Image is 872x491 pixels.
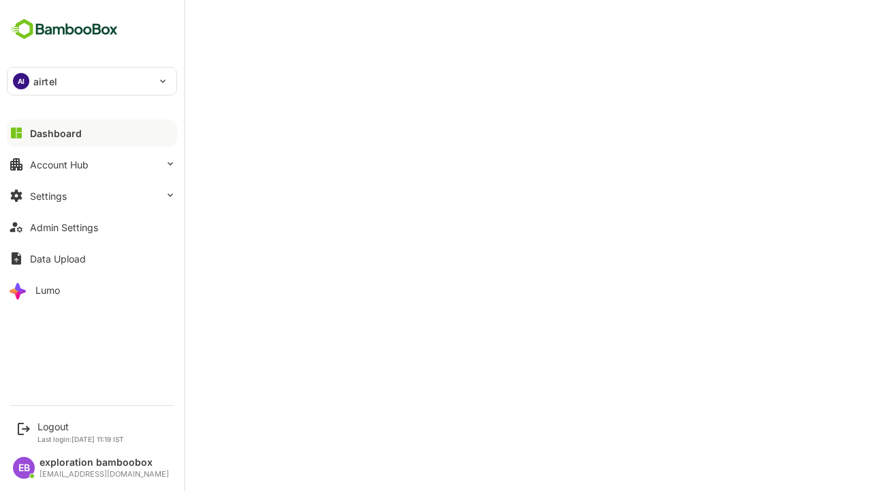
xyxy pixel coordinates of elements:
div: AIairtel [7,68,176,95]
div: Settings [30,190,67,202]
div: Admin Settings [30,222,98,233]
p: airtel [33,74,57,89]
button: Settings [7,182,177,209]
button: Admin Settings [7,213,177,241]
div: Data Upload [30,253,86,265]
div: EB [13,457,35,479]
div: [EMAIL_ADDRESS][DOMAIN_NAME] [40,470,169,479]
div: Dashboard [30,128,82,139]
button: Lumo [7,276,177,303]
img: BambooboxFullLogoMark.5f36c76dfaba33ec1ec1367b70bb1252.svg [7,16,122,42]
button: Data Upload [7,245,177,272]
div: exploration bamboobox [40,457,169,468]
button: Dashboard [7,119,177,147]
div: AI [13,73,29,89]
div: Account Hub [30,159,89,170]
button: Account Hub [7,151,177,178]
p: Last login: [DATE] 11:19 IST [37,435,124,443]
div: Lumo [35,284,60,296]
div: Logout [37,421,124,432]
